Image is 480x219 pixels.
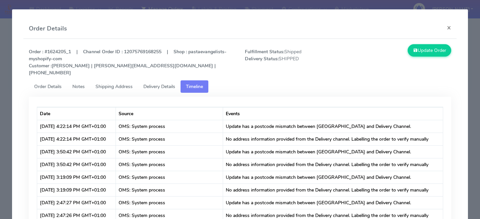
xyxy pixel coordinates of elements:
[29,63,52,69] strong: Customer :
[116,120,223,133] td: OMS: System process
[223,158,443,171] td: No address information provided from the Delivery channel. Labelling the order to verify manually
[116,158,223,171] td: OMS: System process
[37,171,116,184] td: [DATE] 3:19:09 PM GMT+01:00
[116,107,223,120] th: Source
[116,196,223,209] td: OMS: System process
[37,196,116,209] td: [DATE] 2:47:27 PM GMT+01:00
[223,120,443,133] td: Update has a postcode mismatch between [GEOGRAPHIC_DATA] and Delivery Channel.
[37,158,116,171] td: [DATE] 3:50:42 PM GMT+01:00
[37,120,116,133] td: [DATE] 4:22:14 PM GMT+01:00
[37,145,116,158] td: [DATE] 3:50:42 PM GMT+01:00
[186,83,203,90] span: Timeline
[245,56,279,62] strong: Delivery Status:
[29,80,451,93] ul: Tabs
[37,133,116,145] td: [DATE] 4:22:14 PM GMT+01:00
[441,19,457,36] button: Close
[245,49,284,55] strong: Fulfillment Status:
[223,107,443,120] th: Events
[116,184,223,196] td: OMS: System process
[116,133,223,145] td: OMS: System process
[72,83,85,90] span: Notes
[223,171,443,184] td: Update has a postcode mismatch between [GEOGRAPHIC_DATA] and Delivery Channel.
[240,48,348,76] span: Shipped SHIPPED
[408,44,451,57] button: Update Order
[37,184,116,196] td: [DATE] 3:19:09 PM GMT+01:00
[37,107,116,120] th: Date
[116,171,223,184] td: OMS: System process
[143,83,175,90] span: Delivery Details
[223,145,443,158] td: Update has a postcode mismatch between [GEOGRAPHIC_DATA] and Delivery Channel.
[29,49,226,76] strong: Order : #1624205_1 | Channel Order ID : 12075769168255 | Shop : pastaevangelists-myshopify-com [P...
[29,24,67,33] h4: Order Details
[34,83,62,90] span: Order Details
[223,133,443,145] td: No address information provided from the Delivery channel. Labelling the order to verify manually
[223,184,443,196] td: No address information provided from the Delivery channel. Labelling the order to verify manually
[95,83,133,90] span: Shipping Address
[116,145,223,158] td: OMS: System process
[223,196,443,209] td: Update has a postcode mismatch between [GEOGRAPHIC_DATA] and Delivery Channel.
